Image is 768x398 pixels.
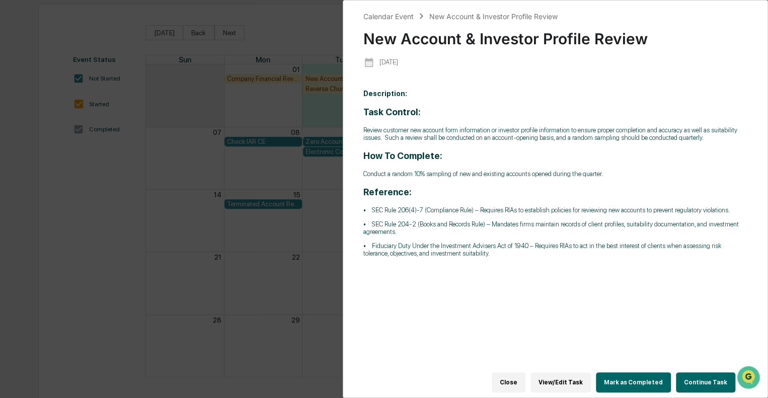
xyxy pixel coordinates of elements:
p: [DATE] [379,58,398,66]
p: • SEC Rule 206(4)-7 (Compliance Rule) – Requires RIAs to establish policies for reviewing new acc... [363,206,747,214]
div: New Account & Investor Profile Review [363,22,747,48]
strong: Reference: [363,187,412,197]
iframe: Open customer support [736,365,763,392]
p: Review customer new account form information or investor profile information to ensure proper com... [363,126,747,141]
a: 🖐️Preclearance [6,123,69,141]
div: 🔎 [10,147,18,155]
div: Start new chat [34,77,165,87]
div: Calendar Event [363,12,414,21]
p: • Fiduciary Duty Under the Investment Advisers Act of 1940 – Requires RIAs to act in the best int... [363,242,747,257]
button: Start new chat [171,80,183,92]
strong: Task Control: [363,107,421,117]
p: How can we help? [10,21,183,37]
a: 🔎Data Lookup [6,142,67,160]
b: Description: [363,90,407,98]
span: Data Lookup [20,146,63,156]
p: Conduct a random 10% sampling of new and existing accounts opened during the quarter. [363,170,747,178]
span: Pylon [100,171,122,178]
div: New Account & Investor Profile Review [429,12,557,21]
div: We're available if you need us! [34,87,127,95]
div: 🗄️ [73,128,81,136]
img: 1746055101610-c473b297-6a78-478c-a979-82029cc54cd1 [10,77,28,95]
button: Mark as Completed [596,372,671,392]
a: Powered byPylon [71,170,122,178]
button: Continue Task [676,372,735,392]
div: 🖐️ [10,128,18,136]
span: Attestations [83,127,125,137]
button: Close [492,372,525,392]
a: 🗄️Attestations [69,123,129,141]
button: View/Edit Task [530,372,591,392]
span: Preclearance [20,127,65,137]
p: • SEC Rule 204-2 (Books and Records Rule) – Mandates firms maintain records of client profiles, s... [363,220,747,235]
strong: How To Complete: [363,150,442,161]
